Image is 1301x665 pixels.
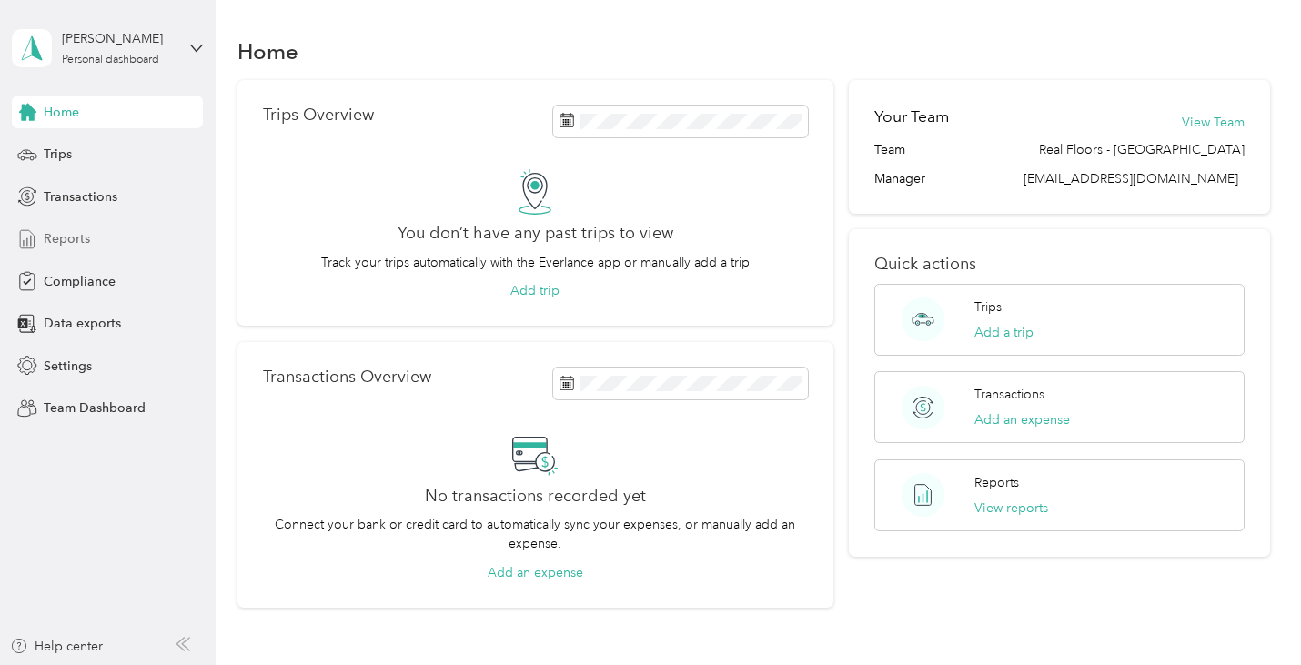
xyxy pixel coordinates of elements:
span: Home [44,103,79,122]
span: Trips [44,145,72,164]
span: [EMAIL_ADDRESS][DOMAIN_NAME] [1024,171,1238,186]
button: Add a trip [974,323,1034,342]
span: Reports [44,229,90,248]
h2: No transactions recorded yet [425,487,646,506]
h2: Your Team [874,106,949,128]
p: Trips Overview [263,106,374,125]
h2: You don’t have any past trips to view [398,224,673,243]
button: View Team [1182,113,1245,132]
p: Connect your bank or credit card to automatically sync your expenses, or manually add an expense. [263,515,807,553]
button: Add trip [510,281,560,300]
div: Personal dashboard [62,55,159,65]
span: Manager [874,169,925,188]
p: Transactions Overview [263,368,431,387]
p: Quick actions [874,255,1244,274]
span: Data exports [44,314,121,333]
p: Reports [974,473,1019,492]
p: Trips [974,297,1002,317]
span: Settings [44,357,92,376]
span: Team [874,140,905,159]
button: Help center [10,637,103,656]
iframe: Everlance-gr Chat Button Frame [1199,563,1301,665]
div: [PERSON_NAME] [62,29,176,48]
span: Team Dashboard [44,398,146,418]
span: Transactions [44,187,117,207]
span: Real Floors - [GEOGRAPHIC_DATA] [1039,140,1245,159]
button: Add an expense [974,410,1070,429]
button: Add an expense [488,563,583,582]
p: Transactions [974,385,1044,404]
button: View reports [974,499,1048,518]
p: Track your trips automatically with the Everlance app or manually add a trip [321,253,750,272]
span: Compliance [44,272,116,291]
h1: Home [237,42,298,61]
